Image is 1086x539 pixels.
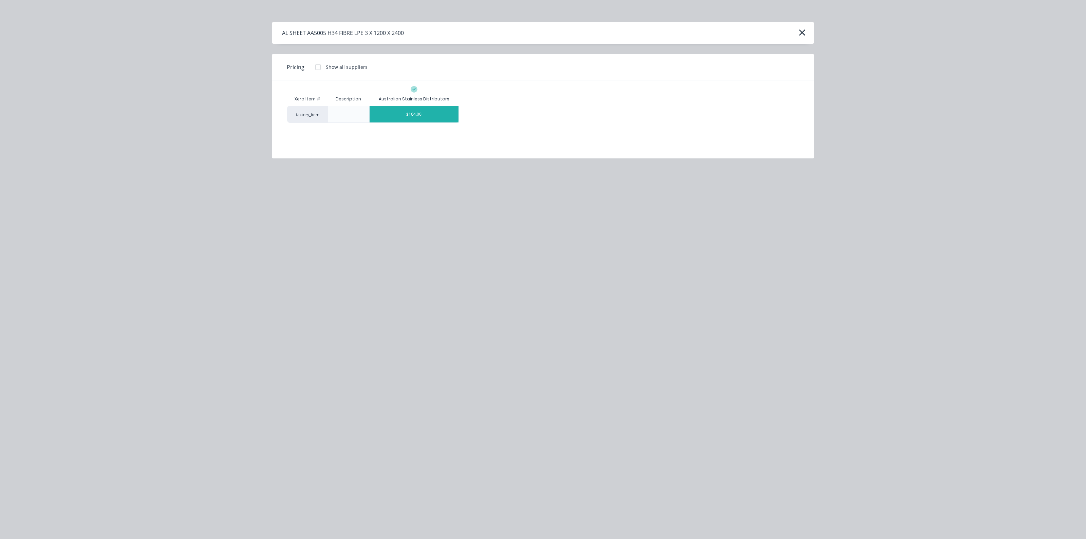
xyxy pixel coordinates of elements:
[379,96,449,102] div: Australian Stainless Distributors
[287,106,328,123] div: factory_item
[370,106,459,122] div: $164.00
[282,29,404,37] div: AL SHEET AA5005 H34 FIBRE LPE 3 X 1200 X 2400
[330,91,367,108] div: Description
[287,63,304,71] span: Pricing
[287,92,328,106] div: Xero Item #
[326,63,368,71] div: Show all suppliers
